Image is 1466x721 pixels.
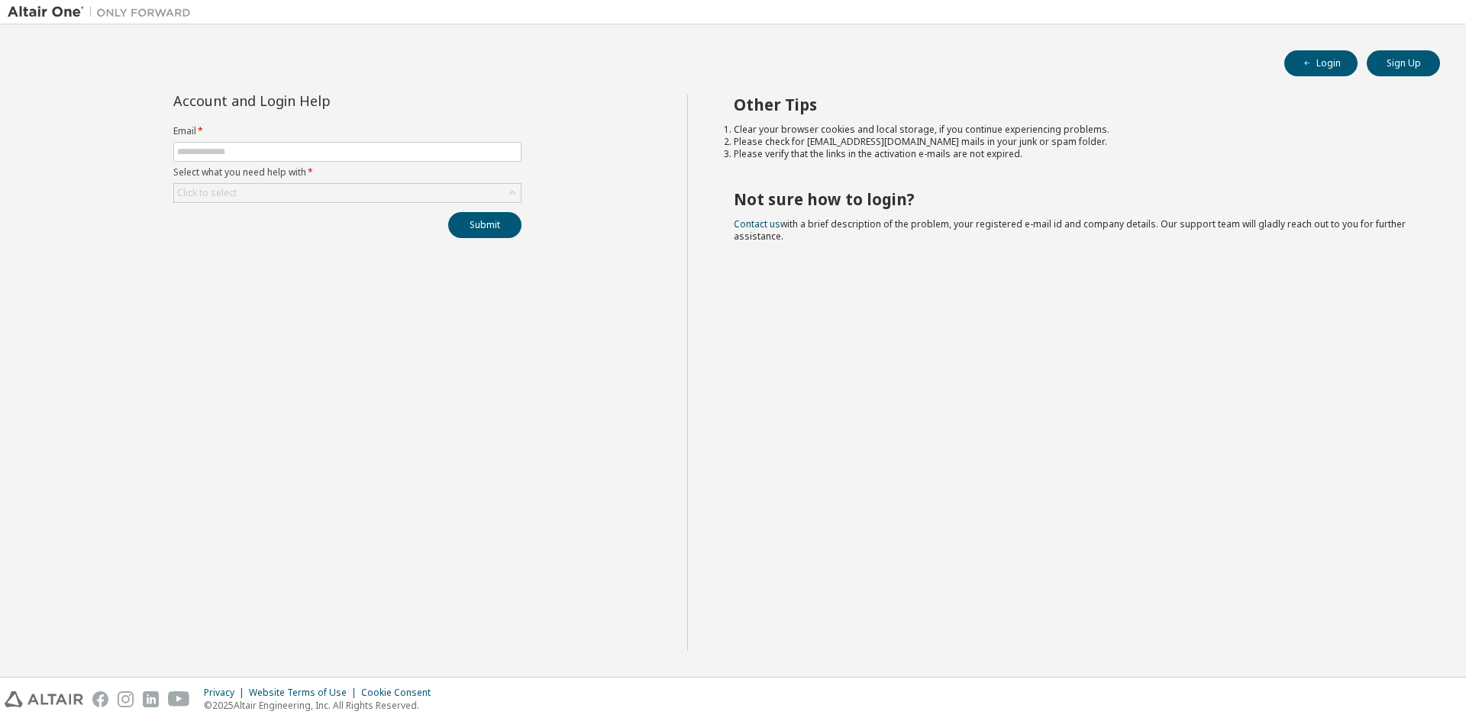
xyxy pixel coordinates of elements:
img: linkedin.svg [143,691,159,707]
a: Contact us [734,217,780,230]
div: Account and Login Help [173,95,452,107]
div: Cookie Consent [361,687,440,699]
div: Privacy [204,687,249,699]
img: instagram.svg [118,691,134,707]
div: Click to select [174,184,521,202]
img: Altair One [8,5,199,20]
h2: Not sure how to login? [734,189,1413,209]
div: Website Terms of Use [249,687,361,699]
img: facebook.svg [92,691,108,707]
div: Click to select [177,187,237,199]
li: Clear your browser cookies and local storage, if you continue experiencing problems. [734,124,1413,136]
p: © 2025 Altair Engineering, Inc. All Rights Reserved. [204,699,440,712]
button: Sign Up [1367,50,1440,76]
li: Please check for [EMAIL_ADDRESS][DOMAIN_NAME] mails in your junk or spam folder. [734,136,1413,148]
img: youtube.svg [168,691,190,707]
li: Please verify that the links in the activation e-mails are not expired. [734,148,1413,160]
label: Email [173,125,521,137]
button: Submit [448,212,521,238]
button: Login [1284,50,1358,76]
label: Select what you need help with [173,166,521,179]
img: altair_logo.svg [5,691,83,707]
span: with a brief description of the problem, your registered e-mail id and company details. Our suppo... [734,217,1406,243]
h2: Other Tips [734,95,1413,114]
